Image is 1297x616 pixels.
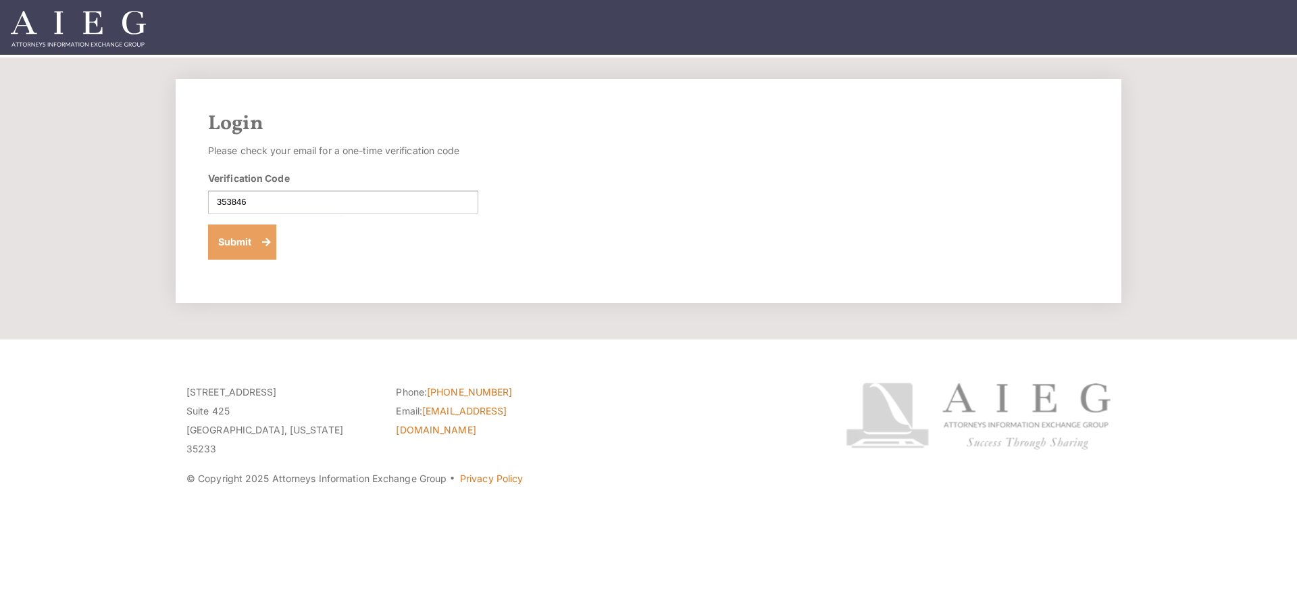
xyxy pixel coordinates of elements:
img: Attorneys Information Exchange Group logo [846,383,1111,450]
p: [STREET_ADDRESS] Suite 425 [GEOGRAPHIC_DATA], [US_STATE] 35233 [186,383,376,458]
label: Verification Code [208,171,290,185]
h2: Login [208,112,1089,136]
a: Privacy Policy [460,473,523,484]
p: Please check your email for a one-time verification code [208,141,478,160]
span: · [449,478,455,485]
li: Email: [396,402,585,440]
li: Phone: [396,383,585,402]
button: Submit [208,224,276,260]
a: [PHONE_NUMBER] [427,386,512,398]
a: [EMAIL_ADDRESS][DOMAIN_NAME] [396,405,507,435]
p: © Copyright 2025 Attorneys Information Exchange Group [186,469,795,488]
img: Attorneys Information Exchange Group [11,11,146,47]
